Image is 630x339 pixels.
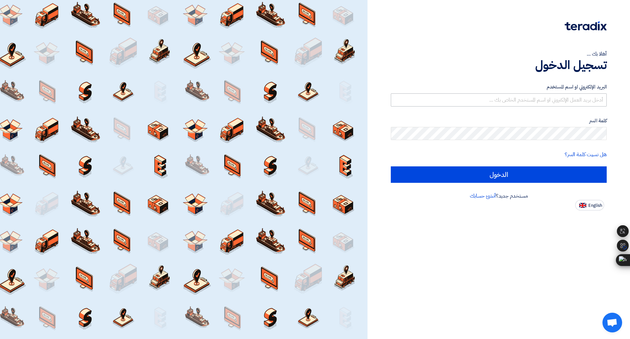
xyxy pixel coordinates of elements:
[575,200,604,210] button: English
[470,192,496,200] a: أنشئ حسابك
[391,83,607,91] label: البريد الإلكتروني او اسم المستخدم
[391,93,607,107] input: أدخل بريد العمل الإلكتروني او اسم المستخدم الخاص بك ...
[391,117,607,125] label: كلمة السر
[579,203,586,208] img: en-US.png
[391,50,607,58] div: أهلا بك ...
[588,203,602,208] span: English
[565,151,607,158] a: هل نسيت كلمة السر؟
[391,58,607,72] h1: تسجيل الدخول
[565,21,607,31] img: Teradix logo
[391,166,607,183] input: الدخول
[602,313,622,332] div: Open chat
[391,192,607,200] div: مستخدم جديد؟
